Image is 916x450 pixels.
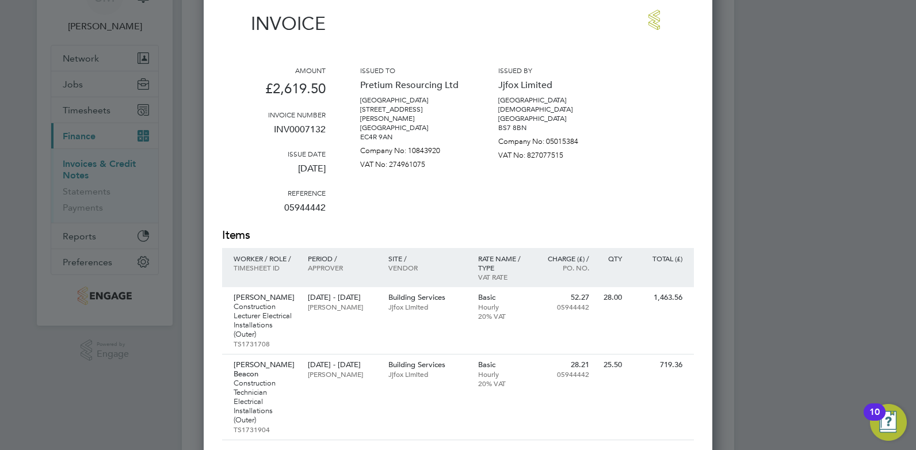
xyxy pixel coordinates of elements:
h3: Invoice number [222,110,326,119]
p: 05944442 [539,302,589,311]
p: 05944442 [539,369,589,379]
h3: Reference [222,188,326,197]
p: 28.00 [601,293,622,302]
p: [PERSON_NAME] [308,302,376,311]
p: 1,463.56 [633,293,682,302]
p: [STREET_ADDRESS][PERSON_NAME] [360,105,464,123]
p: Building Services [388,360,467,369]
p: [GEOGRAPHIC_DATA] [360,123,464,132]
p: Construction Technician Electrical Installations (Outer) [234,379,296,425]
p: INV0007132 [222,119,326,149]
p: 20% VAT [478,379,528,388]
p: Building Services [388,293,467,302]
p: Basic [478,293,528,302]
p: Timesheet ID [234,263,296,272]
h2: Items [222,227,694,243]
p: TS1731904 [234,425,296,434]
img: jjfox-logo-remittance.png [648,10,694,30]
p: Construction Lecturer Electrical Installations (Outer) [234,302,296,339]
p: Jjfox Limited [498,75,602,96]
p: VAT No: 827077515 [498,146,602,160]
p: [PERSON_NAME] [234,293,296,302]
p: Jjfox Limited [388,369,467,379]
p: Hourly [478,369,528,379]
p: [PERSON_NAME] [308,369,376,379]
p: 52.27 [539,293,589,302]
p: Po. No. [539,263,589,272]
p: [DATE] - [DATE] [308,293,376,302]
p: Company No: 05015384 [498,132,602,146]
h3: Issued to [360,66,464,75]
p: Site / [388,254,467,263]
p: 28.21 [539,360,589,369]
p: EC4R 9AN [360,132,464,142]
p: Worker / Role / [234,254,296,263]
p: VAT No: 274961075 [360,155,464,169]
p: Pretium Resourcing Ltd [360,75,464,96]
p: Charge (£) / [539,254,589,263]
p: QTY [601,254,622,263]
p: Company No: 10843920 [360,142,464,155]
p: 20% VAT [478,311,528,321]
p: TS1731708 [234,339,296,348]
p: Period / [308,254,376,263]
p: £2,619.50 [222,75,326,110]
h1: Invoice [222,13,326,35]
p: Approver [308,263,376,272]
h3: Issued by [498,66,602,75]
div: 10 [869,412,880,427]
p: VAT rate [478,272,528,281]
p: [GEOGRAPHIC_DATA] [498,114,602,123]
h3: Amount [222,66,326,75]
p: Vendor [388,263,467,272]
p: 25.50 [601,360,622,369]
p: BS7 8BN [498,123,602,132]
p: [DATE] [222,158,326,188]
p: [DEMOGRAPHIC_DATA] [498,105,602,114]
p: 05944442 [222,197,326,227]
p: [GEOGRAPHIC_DATA] [360,96,464,105]
h3: Issue date [222,149,326,158]
p: 719.36 [633,360,682,369]
p: Jjfox Limited [388,302,467,311]
p: Hourly [478,302,528,311]
p: [GEOGRAPHIC_DATA] [498,96,602,105]
p: [DATE] - [DATE] [308,360,376,369]
p: [PERSON_NAME] Beacon [234,360,296,379]
p: Basic [478,360,528,369]
p: Total (£) [633,254,682,263]
button: Open Resource Center, 10 new notifications [870,404,907,441]
p: Rate name / type [478,254,528,272]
